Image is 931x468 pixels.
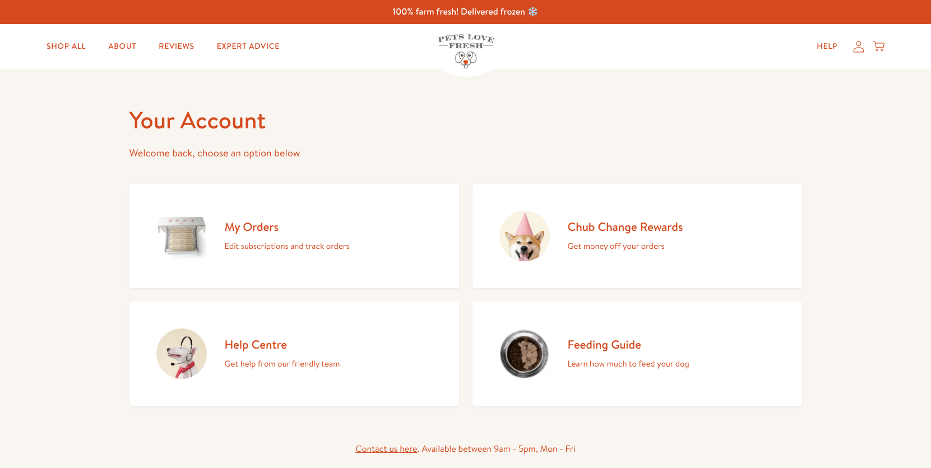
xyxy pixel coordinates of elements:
[355,443,417,455] a: Contact us here
[38,35,95,58] a: Shop All
[568,239,683,253] p: Get money off your orders
[438,34,494,68] img: Pets Love Fresh
[129,184,459,288] a: My Orders Edit subscriptions and track orders
[568,356,689,371] p: Learn how much to feed your dog
[129,302,459,406] a: Help Centre Get help from our friendly team
[150,35,203,58] a: Reviews
[129,145,802,162] p: Welcome back, choose an option below
[129,442,802,457] div: . Available between 9am - 5pm, Mon - Fri
[225,239,350,253] p: Edit subscriptions and track orders
[225,356,340,371] p: Get help from our friendly team
[808,35,846,58] a: Help
[473,302,802,406] a: Feeding Guide Learn how much to feed your dog
[208,35,289,58] a: Expert Advice
[129,105,802,136] h1: Your Account
[568,219,683,234] h2: Chub Change Rewards
[99,35,145,58] a: About
[225,219,350,234] h2: My Orders
[568,337,689,352] h2: Feeding Guide
[473,184,802,288] a: Chub Change Rewards Get money off your orders
[225,337,340,352] h2: Help Centre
